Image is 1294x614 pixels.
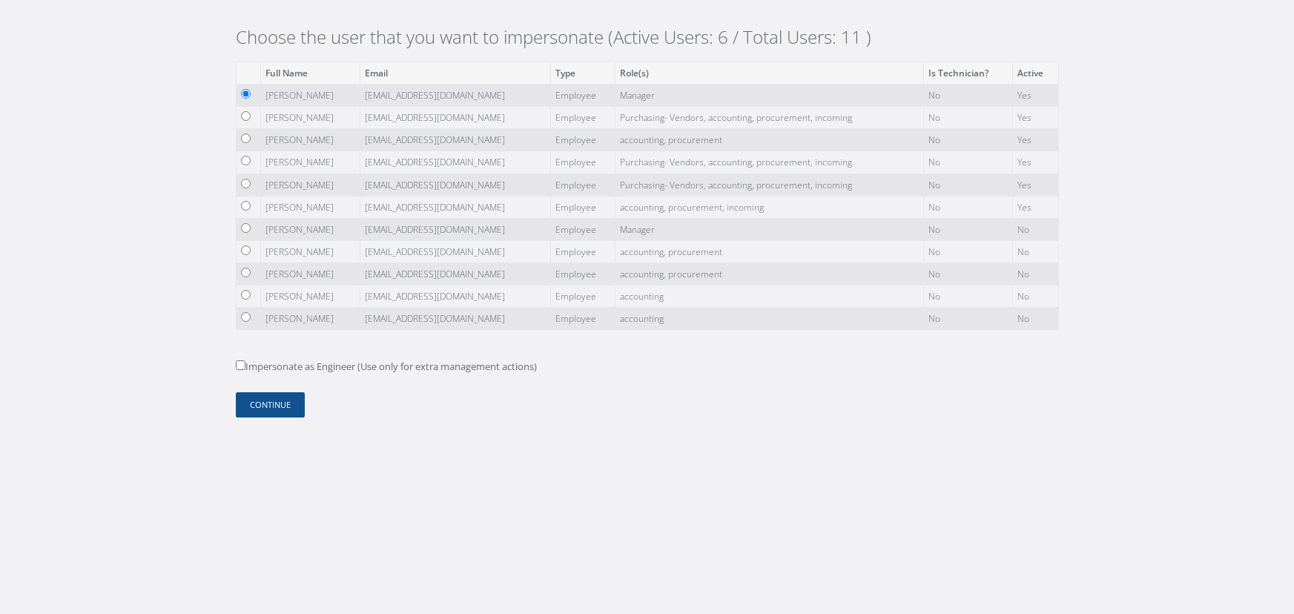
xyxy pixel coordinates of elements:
[360,84,551,106] td: [EMAIL_ADDRESS][DOMAIN_NAME]
[260,196,360,218] td: [PERSON_NAME]
[924,308,1013,330] td: No
[1013,196,1058,218] td: Yes
[551,263,615,285] td: Employee
[551,174,615,196] td: Employee
[260,174,360,196] td: [PERSON_NAME]
[924,218,1013,240] td: No
[551,218,615,240] td: Employee
[360,129,551,151] td: [EMAIL_ADDRESS][DOMAIN_NAME]
[236,27,1059,48] h2: Choose the user that you want to impersonate (Active Users: 6 / Total Users: 11 )
[260,107,360,129] td: [PERSON_NAME]
[924,174,1013,196] td: No
[360,174,551,196] td: [EMAIL_ADDRESS][DOMAIN_NAME]
[924,84,1013,106] td: No
[615,174,924,196] td: Purchasing- Vendors, accounting, procurement, incoming
[236,360,537,374] label: Impersonate as Engineer (Use only for extra management actions)
[260,285,360,308] td: [PERSON_NAME]
[360,285,551,308] td: [EMAIL_ADDRESS][DOMAIN_NAME]
[924,129,1013,151] td: No
[924,62,1013,84] th: Is Technician?
[1013,62,1058,84] th: Active
[1013,308,1058,330] td: No
[924,285,1013,308] td: No
[236,360,245,370] input: Impersonate as Engineer (Use only for extra management actions)
[924,240,1013,263] td: No
[924,151,1013,174] td: No
[615,308,924,330] td: accounting
[260,129,360,151] td: [PERSON_NAME]
[551,84,615,106] td: Employee
[360,151,551,174] td: [EMAIL_ADDRESS][DOMAIN_NAME]
[551,62,615,84] th: Type
[615,240,924,263] td: accounting, procurement
[615,196,924,218] td: accounting, procurement, incoming
[551,240,615,263] td: Employee
[1013,174,1058,196] td: Yes
[1013,218,1058,240] td: No
[260,308,360,330] td: [PERSON_NAME]
[360,308,551,330] td: [EMAIL_ADDRESS][DOMAIN_NAME]
[551,107,615,129] td: Employee
[360,62,551,84] th: Email
[615,285,924,308] td: accounting
[1013,84,1058,106] td: Yes
[260,84,360,106] td: [PERSON_NAME]
[1013,285,1058,308] td: No
[615,62,924,84] th: Role(s)
[1013,240,1058,263] td: No
[924,107,1013,129] td: No
[615,151,924,174] td: Purchasing- Vendors, accounting, procurement, incoming
[360,196,551,218] td: [EMAIL_ADDRESS][DOMAIN_NAME]
[1013,129,1058,151] td: Yes
[615,129,924,151] td: accounting, procurement
[551,196,615,218] td: Employee
[360,240,551,263] td: [EMAIL_ADDRESS][DOMAIN_NAME]
[1013,151,1058,174] td: Yes
[615,218,924,240] td: Manager
[260,218,360,240] td: [PERSON_NAME]
[924,263,1013,285] td: No
[551,129,615,151] td: Employee
[551,285,615,308] td: Employee
[260,263,360,285] td: [PERSON_NAME]
[260,240,360,263] td: [PERSON_NAME]
[360,107,551,129] td: [EMAIL_ADDRESS][DOMAIN_NAME]
[615,84,924,106] td: Manager
[260,151,360,174] td: [PERSON_NAME]
[236,392,305,418] button: Continue
[260,62,360,84] th: Full Name
[360,263,551,285] td: [EMAIL_ADDRESS][DOMAIN_NAME]
[615,263,924,285] td: accounting, procurement
[1013,107,1058,129] td: Yes
[1013,263,1058,285] td: No
[551,151,615,174] td: Employee
[924,196,1013,218] td: No
[551,308,615,330] td: Employee
[615,107,924,129] td: Purchasing- Vendors, accounting, procurement, incoming
[360,218,551,240] td: [EMAIL_ADDRESS][DOMAIN_NAME]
